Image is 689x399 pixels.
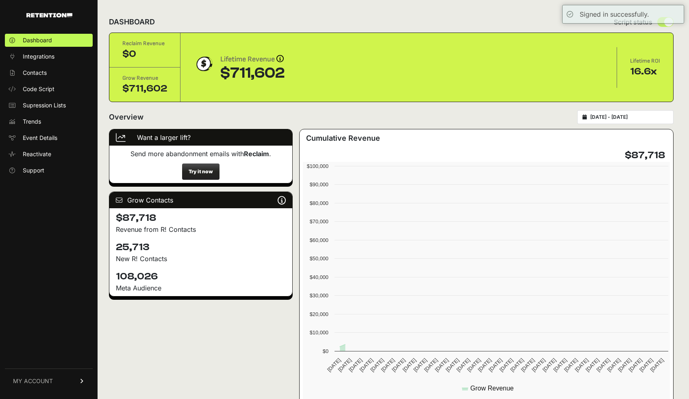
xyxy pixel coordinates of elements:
[23,85,54,93] span: Code Script
[359,357,374,373] text: [DATE]
[5,131,93,144] a: Event Details
[310,329,328,336] text: $10,000
[306,133,380,144] h3: Cumulative Revenue
[617,357,632,373] text: [DATE]
[531,357,547,373] text: [DATE]
[189,168,213,174] strong: Try it now
[26,13,72,17] img: Retention.com
[122,82,167,95] div: $711,602
[585,357,600,373] text: [DATE]
[5,83,93,96] a: Code Script
[122,48,167,61] div: $0
[5,50,93,63] a: Integrations
[109,16,155,28] h2: DASHBOARD
[466,357,482,373] text: [DATE]
[434,357,450,373] text: [DATE]
[13,377,53,385] span: MY ACCOUNT
[122,39,167,48] div: Reclaim Revenue
[310,274,328,280] text: $40,000
[541,357,557,373] text: [DATE]
[488,357,504,373] text: [DATE]
[116,270,286,283] h4: 108,026
[498,357,514,373] text: [DATE]
[402,357,417,373] text: [DATE]
[23,134,57,142] span: Event Details
[23,36,52,44] span: Dashboard
[412,357,428,373] text: [DATE]
[193,54,214,74] img: dollar-coin-05c43ed7efb7bc0c12610022525b4bbbb207c7efeef5aecc26f025e68dcafac9.png
[109,192,292,208] div: Grow Contacts
[310,237,328,243] text: $60,000
[477,357,493,373] text: [DATE]
[116,225,286,234] p: Revenue from R! Contacts
[470,385,514,392] text: Grow Revenue
[630,57,660,65] div: Lifetime ROI
[596,357,611,373] text: [DATE]
[310,292,328,299] text: $30,000
[109,111,143,123] h2: Overview
[23,166,44,174] span: Support
[574,357,590,373] text: [DATE]
[5,34,93,47] a: Dashboard
[563,357,579,373] text: [DATE]
[310,311,328,317] text: $20,000
[116,149,286,159] p: Send more abandonment emails with .
[310,255,328,262] text: $50,000
[326,357,342,373] text: [DATE]
[116,283,286,293] div: Meta Audience
[5,368,93,393] a: MY ACCOUNT
[580,9,649,19] div: Signed in successfully.
[310,200,328,206] text: $80,000
[122,74,167,82] div: Grow Revenue
[520,357,536,373] text: [DATE]
[109,129,292,146] div: Want a larger lift?
[323,348,328,354] text: $0
[23,101,66,109] span: Supression Lists
[509,357,525,373] text: [DATE]
[423,357,439,373] text: [DATE]
[638,357,654,373] text: [DATE]
[116,241,286,254] h4: 25,713
[455,357,471,373] text: [DATE]
[5,99,93,112] a: Supression Lists
[445,357,461,373] text: [DATE]
[23,150,51,158] span: Reactivate
[310,181,328,188] text: $90,000
[307,163,328,169] text: $100,000
[369,357,385,373] text: [DATE]
[552,357,568,373] text: [DATE]
[5,66,93,79] a: Contacts
[220,65,285,81] div: $711,602
[23,52,54,61] span: Integrations
[220,54,285,65] div: Lifetime Revenue
[649,357,665,373] text: [DATE]
[606,357,622,373] text: [DATE]
[5,115,93,128] a: Trends
[310,218,328,225] text: $70,000
[380,357,396,373] text: [DATE]
[116,211,286,225] h4: $87,718
[348,357,363,373] text: [DATE]
[5,164,93,177] a: Support
[625,149,665,162] h4: $87,718
[391,357,406,373] text: [DATE]
[337,357,353,373] text: [DATE]
[630,65,660,78] div: 16.6x
[23,118,41,126] span: Trends
[23,69,47,77] span: Contacts
[628,357,643,373] text: [DATE]
[116,254,286,264] p: New R! Contacts
[5,148,93,161] a: Reactivate
[244,150,269,158] strong: Reclaim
